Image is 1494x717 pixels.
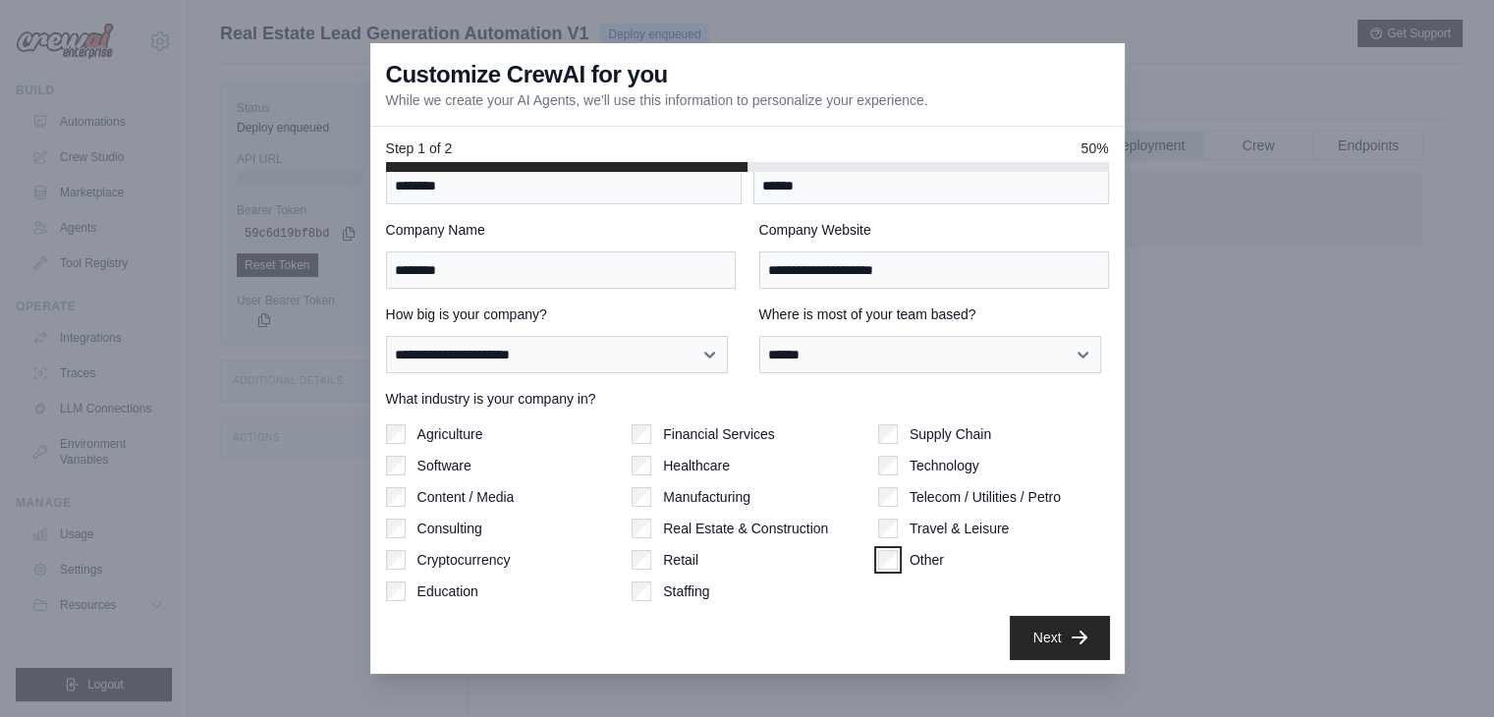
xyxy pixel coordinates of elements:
label: Education [417,581,478,601]
label: Company Name [386,220,736,240]
label: Software [417,456,471,475]
label: How big is your company? [386,304,736,324]
label: Healthcare [663,456,730,475]
label: Financial Services [663,424,775,444]
label: Agriculture [417,424,483,444]
label: Retail [663,550,698,570]
iframe: Chat Widget [1396,623,1494,717]
label: Real Estate & Construction [663,519,828,538]
label: Manufacturing [663,487,750,507]
label: Travel & Leisure [910,519,1009,538]
p: While we create your AI Agents, we'll use this information to personalize your experience. [386,90,928,110]
h3: Customize CrewAI for you [386,59,668,90]
span: 50% [1080,138,1108,158]
label: Content / Media [417,487,515,507]
label: Staffing [663,581,709,601]
label: Telecom / Utilities / Petro [910,487,1061,507]
label: What industry is your company in? [386,389,1109,409]
button: Next [1010,616,1109,659]
label: Supply Chain [910,424,991,444]
label: Technology [910,456,979,475]
span: Step 1 of 2 [386,138,453,158]
label: Where is most of your team based? [759,304,1109,324]
label: Cryptocurrency [417,550,511,570]
label: Company Website [759,220,1109,240]
label: Consulting [417,519,482,538]
label: Other [910,550,944,570]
